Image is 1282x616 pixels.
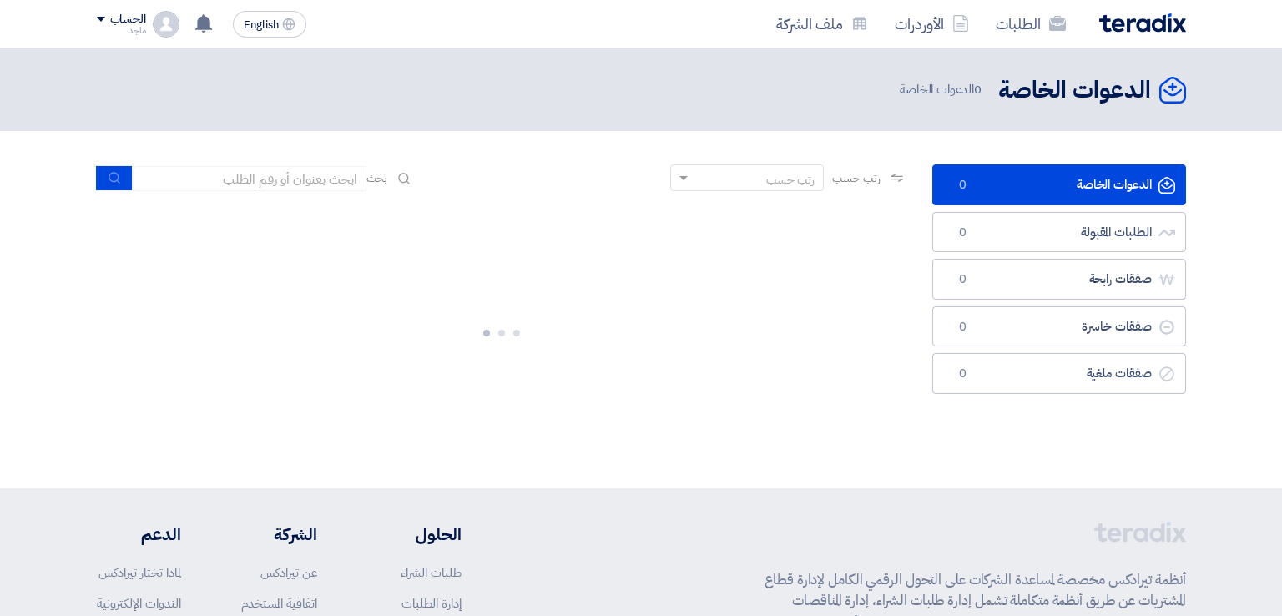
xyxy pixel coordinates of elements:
[401,563,462,582] a: طلبات الشراء
[260,563,317,582] a: عن تيرادكس
[766,171,815,189] div: رتب حسب
[881,4,982,43] a: الأوردرات
[230,522,317,547] li: الشركة
[932,164,1186,205] a: الدعوات الخاصة0
[1099,13,1186,33] img: Teradix logo
[110,13,146,27] div: الحساب
[233,11,306,38] button: English
[932,212,1186,253] a: الطلبات المقبولة0
[900,80,985,99] span: الدعوات الخاصة
[763,4,881,43] a: ملف الشركة
[97,522,181,547] li: الدعم
[998,74,1151,107] h2: الدعوات الخاصة
[241,594,317,613] a: اتفاقية المستخدم
[153,11,179,38] img: profile_test.png
[366,169,388,187] span: بحث
[98,563,181,582] a: لماذا تختار تيرادكس
[953,225,973,241] span: 0
[133,166,366,191] input: ابحث بعنوان أو رقم الطلب
[932,259,1186,300] a: صفقات رابحة0
[97,26,146,35] div: ماجد
[244,19,279,31] span: English
[953,177,973,194] span: 0
[953,366,973,382] span: 0
[953,271,973,288] span: 0
[97,594,181,613] a: الندوات الإلكترونية
[932,306,1186,347] a: صفقات خاسرة0
[401,594,462,613] a: إدارة الطلبات
[974,80,982,98] span: 0
[982,4,1079,43] a: الطلبات
[932,353,1186,394] a: صفقات ملغية0
[832,169,880,187] span: رتب حسب
[367,522,462,547] li: الحلول
[953,319,973,336] span: 0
